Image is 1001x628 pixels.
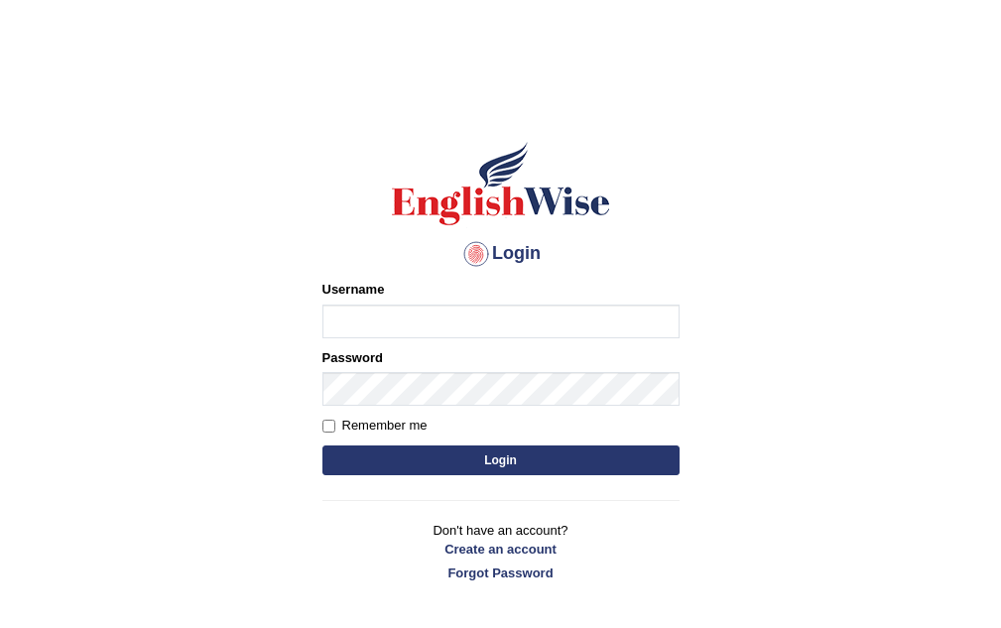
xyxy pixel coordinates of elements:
a: Create an account [322,540,680,559]
label: Remember me [322,416,428,436]
a: Forgot Password [322,564,680,582]
h4: Login [322,238,680,270]
button: Login [322,445,680,475]
label: Password [322,348,383,367]
p: Don't have an account? [322,521,680,582]
input: Remember me [322,420,335,433]
img: Logo of English Wise sign in for intelligent practice with AI [388,139,614,228]
label: Username [322,280,385,299]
